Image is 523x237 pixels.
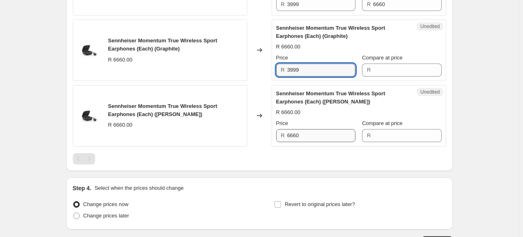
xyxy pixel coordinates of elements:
[362,120,403,126] span: Compare at price
[285,201,355,207] span: Revert to original prices later?
[73,153,95,165] nav: Pagination
[420,23,440,30] span: Unedited
[281,1,285,7] span: R
[276,90,386,105] span: Sennheiser Momentum True Wireless Sport Earphones (Each) ([PERSON_NAME])
[83,213,129,219] span: Change prices later
[276,120,288,126] span: Price
[77,103,102,128] img: 14_26339315-6568-4998-a211-ecfc57bb733d_80x.png
[276,25,386,39] span: Sennheiser Momentum True Wireless Sport Earphones (Each) (Graphite)
[281,132,285,138] span: R
[367,67,370,73] span: R
[83,201,129,207] span: Change prices now
[281,67,285,73] span: R
[108,121,133,129] div: R 6660.00
[108,103,218,117] span: Sennheiser Momentum True Wireless Sport Earphones (Each) ([PERSON_NAME])
[367,1,370,7] span: R
[276,108,301,116] div: R 6660.00
[73,184,92,192] h2: Step 4.
[108,56,133,64] div: R 6660.00
[276,43,301,51] div: R 6660.00
[276,55,288,61] span: Price
[420,89,440,95] span: Unedited
[367,132,370,138] span: R
[94,184,183,192] p: Select when the prices should change
[362,55,403,61] span: Compare at price
[108,37,218,52] span: Sennheiser Momentum True Wireless Sport Earphones (Each) (Graphite)
[77,38,102,62] img: 14_26339315-6568-4998-a211-ecfc57bb733d_80x.png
